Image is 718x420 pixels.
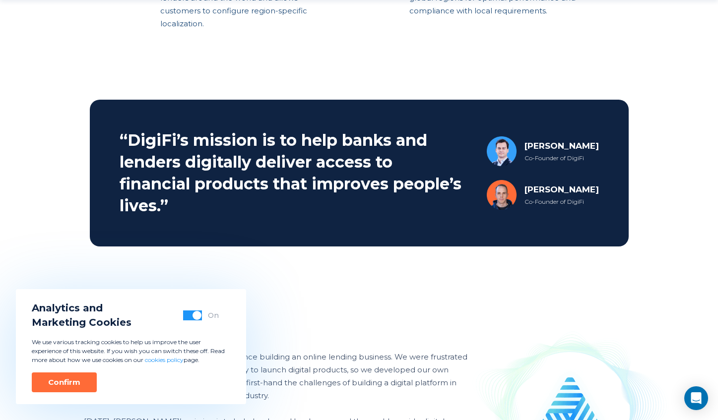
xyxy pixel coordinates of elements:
button: Confirm [32,372,97,392]
p: We use various tracking cookies to help us improve the user experience of this website. If you wi... [32,338,230,364]
span: Analytics and [32,301,131,315]
img: Joshua Jersey Avatar [487,136,517,166]
img: Brad Vanderstarren Avatar [487,180,517,210]
div: Confirm [48,377,80,387]
span: Marketing Cookies [32,315,131,330]
a: cookies policy [145,356,184,363]
div: [PERSON_NAME] [524,140,599,152]
div: [PERSON_NAME] [524,183,599,195]
div: Open Intercom Messenger [684,386,708,410]
div: On [208,310,219,320]
h2: “DigiFi’s mission is to help banks and lenders digitally deliver access to financial products tha... [120,129,465,217]
p: DigiFi grew out of our team’s prior experience building an online lending business. We were frust... [84,351,468,402]
div: Co-Founder of DigiFi [524,197,599,206]
div: Co-Founder of DigiFi [524,154,599,163]
h2: Who We Are [84,316,468,339]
